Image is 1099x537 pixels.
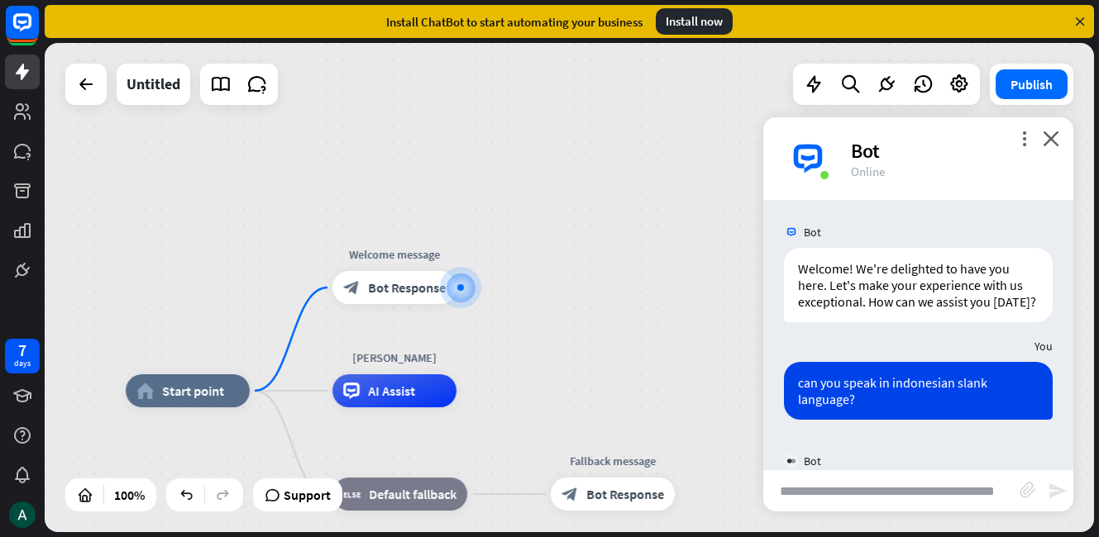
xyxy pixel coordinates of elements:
[1048,481,1068,501] i: send
[784,362,1053,420] div: can you speak in indonesian slank language?
[851,164,1054,179] div: Online
[656,8,733,35] div: Install now
[784,248,1053,322] div: Welcome! We're delighted to have you here. Let's make your experience with us exceptional. How ca...
[320,349,469,366] div: [PERSON_NAME]
[1016,131,1032,146] i: more_vert
[343,279,360,296] i: block_bot_response
[136,383,154,399] i: home_2
[368,279,446,296] span: Bot Response
[804,225,821,240] span: Bot
[343,486,361,502] i: block_fallback
[1034,339,1053,354] span: You
[1043,131,1059,146] i: close
[996,69,1068,99] button: Publish
[386,14,643,30] div: Install ChatBot to start automating your business
[162,383,224,399] span: Start point
[14,358,31,369] div: days
[127,64,180,105] div: Untitled
[1020,482,1036,498] i: block_attachment
[561,486,578,502] i: block_bot_response
[369,486,456,502] span: Default fallback
[5,339,40,373] a: 7 days
[320,246,469,263] div: Welcome message
[804,454,821,468] span: Bot
[284,482,331,508] span: Support
[851,138,1054,164] div: Bot
[786,455,797,467] img: ceee058c6cabd4f577f8.gif
[13,7,63,56] button: Open LiveChat chat widget
[586,486,664,502] span: Bot Response
[368,383,415,399] span: AI Assist
[109,482,150,508] div: 100%
[18,343,26,358] div: 7
[538,453,687,469] div: Fallback message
